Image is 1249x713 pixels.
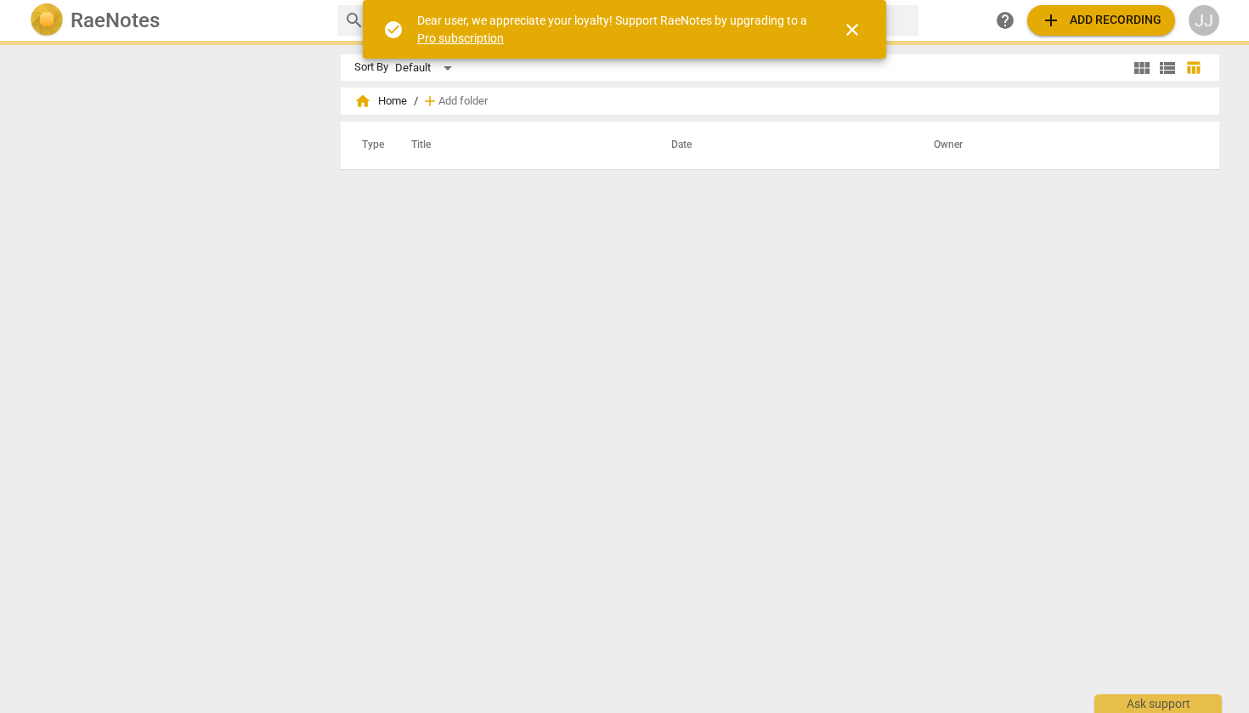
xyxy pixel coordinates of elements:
[395,54,458,82] div: Default
[1185,59,1201,76] span: table_chart
[913,122,1201,169] th: Owner
[438,95,488,108] span: Add folder
[417,12,811,47] div: Dear user, we appreciate your loyalty! Support RaeNotes by upgrading to a
[354,93,371,110] span: home
[71,8,160,32] h2: RaeNotes
[391,122,651,169] th: Title
[344,10,365,31] span: search
[990,5,1020,36] a: Help
[421,93,438,110] span: add
[842,20,862,40] span: close
[1094,694,1222,713] div: Ask support
[1155,55,1180,81] button: List view
[354,61,388,74] div: Sort By
[1041,10,1061,31] span: add
[354,93,407,110] span: Home
[1189,5,1219,36] button: JJ
[1180,55,1206,81] button: Table view
[651,122,913,169] th: Date
[1129,55,1155,81] button: Tile view
[414,95,418,108] span: /
[30,3,324,37] a: LogoRaeNotes
[1132,58,1152,78] span: view_module
[1041,10,1161,31] span: Add recording
[348,122,391,169] th: Type
[1027,5,1175,36] button: Upload
[30,3,64,37] img: Logo
[995,10,1015,31] span: help
[417,31,504,45] a: Pro subscription
[1157,58,1178,78] span: view_list
[832,9,873,50] button: Close
[383,20,404,40] span: check_circle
